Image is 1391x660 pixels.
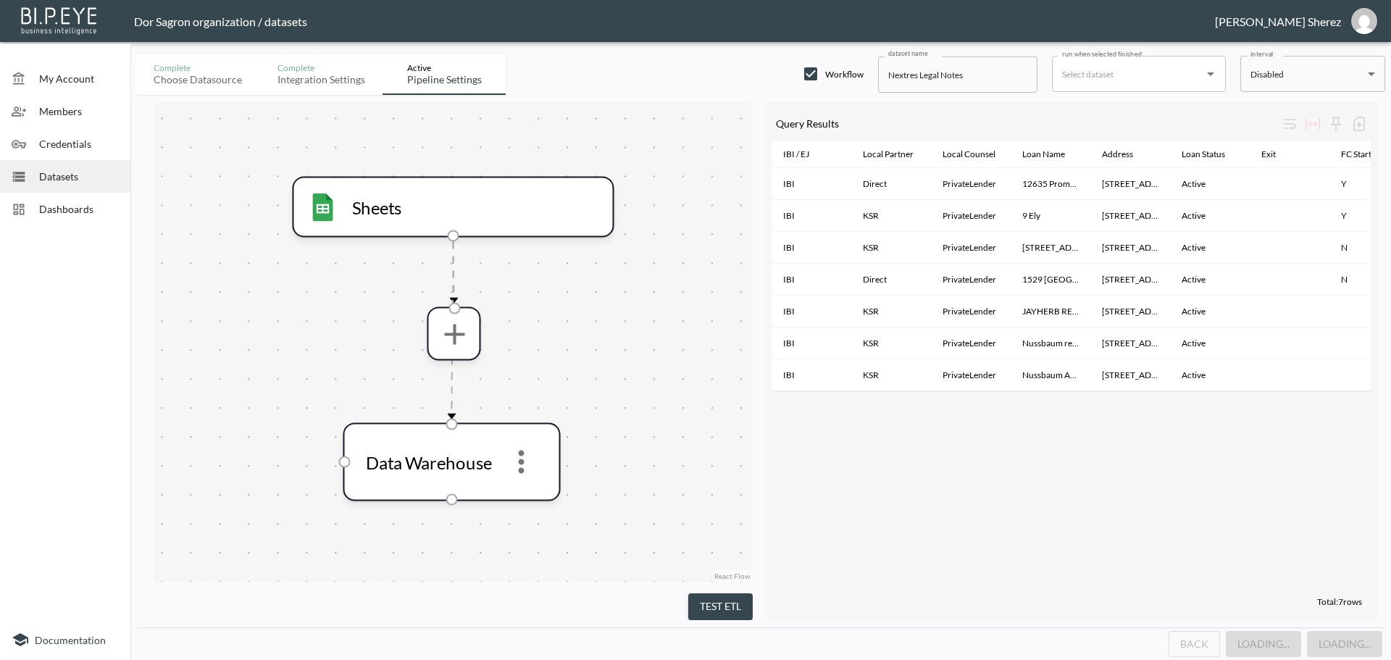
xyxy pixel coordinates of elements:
th: Nussbaum realty [1011,327,1090,359]
span: Dashboards [39,201,119,217]
div: Loan Name [1022,146,1065,163]
p: Sheets [352,196,401,217]
th: 13 East 9th St [1011,232,1090,264]
div: Wrap text [1278,112,1301,135]
th: Direct [851,168,931,200]
span: Loan Name [1022,146,1084,163]
div: Pipeline settings [407,73,482,86]
th: Active [1170,200,1250,232]
div: IBI / EJ [783,146,809,163]
th: IBI [772,327,851,359]
div: Choose datasource [154,73,242,86]
th: IBI [772,200,851,232]
th: Active [1170,264,1250,296]
th: IBI [772,232,851,264]
span: My Account [39,71,119,86]
span: Exit [1261,146,1295,163]
img: 7f1cc0c13fc86b218cd588550a649ee5 [1351,8,1377,34]
div: Local Partner [863,146,914,163]
th: Nussbaum Assoc [1011,359,1090,391]
div: Local Counsel [943,146,995,163]
span: Address [1102,146,1152,163]
th: JAYHERB REALTY [1011,296,1090,327]
th: 495 West 186th St, New York Ny 10033 [1090,359,1170,391]
th: PrivateLender [931,168,1011,200]
span: Datasets [39,169,119,184]
span: Credentials [39,136,119,151]
a: React Flow attribution [714,572,751,580]
th: Direct [851,264,931,296]
th: KSR [851,200,931,232]
span: Local Partner [863,146,932,163]
th: 1529 Brooklyn Ave, Brooklyn, NY [1090,264,1170,296]
th: PrivateLender [931,200,1011,232]
div: Active [407,62,482,73]
th: KSR [851,296,931,327]
th: 12635 Promontory [1011,168,1090,200]
span: Local Counsel [943,146,1014,163]
th: KSR [851,327,931,359]
img: bipeye-logo [18,4,101,36]
th: IBI [772,359,851,391]
div: Exit [1261,146,1276,163]
th: PrivateLender [931,296,1011,327]
a: Documentation [12,631,119,648]
div: Complete [277,62,365,73]
th: 12635 Promontory Rd [1090,168,1170,200]
th: KSR [851,359,931,391]
span: IBI / EJ [783,146,828,163]
button: more [431,310,477,356]
span: Loan Status [1182,146,1244,163]
th: 1529 Brooklyn [1011,264,1090,296]
span: Members [39,104,119,119]
th: 2512-20 Tratman Ave, Brox, NY 10461 [1090,296,1170,327]
div: Address [1102,146,1133,163]
span: Workflow [825,69,864,80]
th: KSR [851,232,931,264]
label: interval [1250,49,1274,59]
th: PrivateLender [931,264,1011,296]
th: Active [1170,327,1250,359]
span: Documentation [35,634,106,646]
th: Active [1170,232,1250,264]
div: Dor Sagron organization / datasets [134,14,1215,28]
label: dataset name [888,49,927,58]
button: more [498,438,545,485]
th: 9 Ely [1011,200,1090,232]
div: Toggle table layout between fixed and auto (default: auto) [1301,112,1324,135]
span: Total: 7 rows [1317,596,1362,607]
label: run when selected finished [1062,49,1142,59]
div: Data Warehouse [359,451,498,472]
th: IBI [772,264,851,296]
div: Loan Status [1182,146,1225,163]
th: 99 Marble Ave, Bronx NY 10463 [1090,327,1170,359]
th: Active [1170,168,1250,200]
th: Active [1170,359,1250,391]
div: Complete [154,62,242,73]
th: 13 East 9th St, Greenwich Village, NY [1090,232,1170,264]
div: [PERSON_NAME] Sherez [1215,14,1341,28]
button: ariels@ibi.co.il [1341,4,1387,38]
div: Sticky left columns: 0 [1324,112,1348,135]
div: Disabled [1250,66,1362,83]
th: 9 Ely Brook to Hands Creek Rd [1090,200,1170,232]
input: Select dataset [1058,62,1198,85]
img: google sheets [309,192,338,221]
th: IBI [772,168,851,200]
th: PrivateLender [931,327,1011,359]
th: PrivateLender [931,359,1011,391]
div: Query Results [776,117,1278,130]
button: Open [1200,64,1221,84]
th: IBI [772,296,851,327]
div: Integration settings [277,73,365,86]
button: Test ETL [688,593,753,620]
th: Active [1170,296,1250,327]
th: PrivateLender [931,232,1011,264]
